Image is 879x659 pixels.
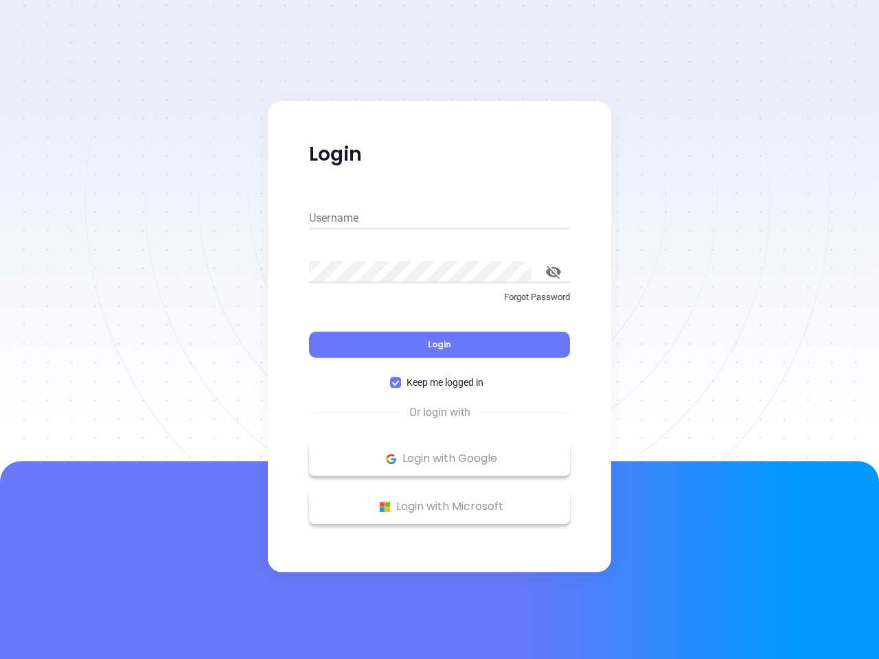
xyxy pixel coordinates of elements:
p: Login with Microsoft [316,496,563,517]
p: Login with Google [316,448,563,469]
p: Forgot Password [309,290,570,304]
button: toggle password visibility [537,255,570,288]
button: Login [309,332,570,358]
img: Microsoft Logo [376,498,393,516]
span: Or login with [402,404,477,421]
a: Forgot Password [309,290,570,315]
p: Login [309,142,570,167]
button: Microsoft Logo Login with Microsoft [309,489,570,524]
button: Google Logo Login with Google [309,441,570,476]
span: Keep me logged in [401,375,489,390]
img: Google Logo [383,450,400,467]
span: Login [428,338,451,350]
